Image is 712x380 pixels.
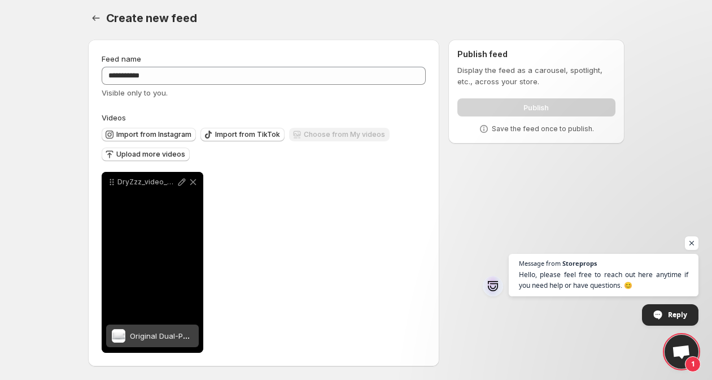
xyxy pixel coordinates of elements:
span: Original Dual-Purpose Pillowcase - White [130,331,276,340]
span: Import from Instagram [116,130,191,139]
button: Settings [88,10,104,26]
img: Original Dual-Purpose Pillowcase - White [112,329,125,343]
h2: Publish feed [457,49,615,60]
p: Display the feed as a carousel, spotlight, etc., across your store. [457,64,615,87]
span: Videos [102,113,126,122]
button: Import from TikTok [200,128,285,141]
div: DryZzz_video_original_134622Original Dual-Purpose Pillowcase - WhiteOriginal Dual-Purpose Pillowc... [102,172,203,353]
button: Upload more videos [102,148,190,161]
span: Message from [519,260,561,266]
span: Hello, please feel free to reach out here anytime if you need help or have questions. 😊 [519,269,688,291]
a: Open chat [665,335,698,369]
span: Create new feed [106,11,197,25]
button: Import from Instagram [102,128,196,141]
span: Visible only to you. [102,88,168,97]
p: DryZzz_video_original_134622 [117,178,176,187]
span: Storeprops [562,260,597,266]
span: Upload more videos [116,150,185,159]
span: 1 [685,356,701,372]
p: Save the feed once to publish. [492,124,594,133]
span: Reply [668,305,687,325]
span: Feed name [102,54,141,63]
span: Import from TikTok [215,130,280,139]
